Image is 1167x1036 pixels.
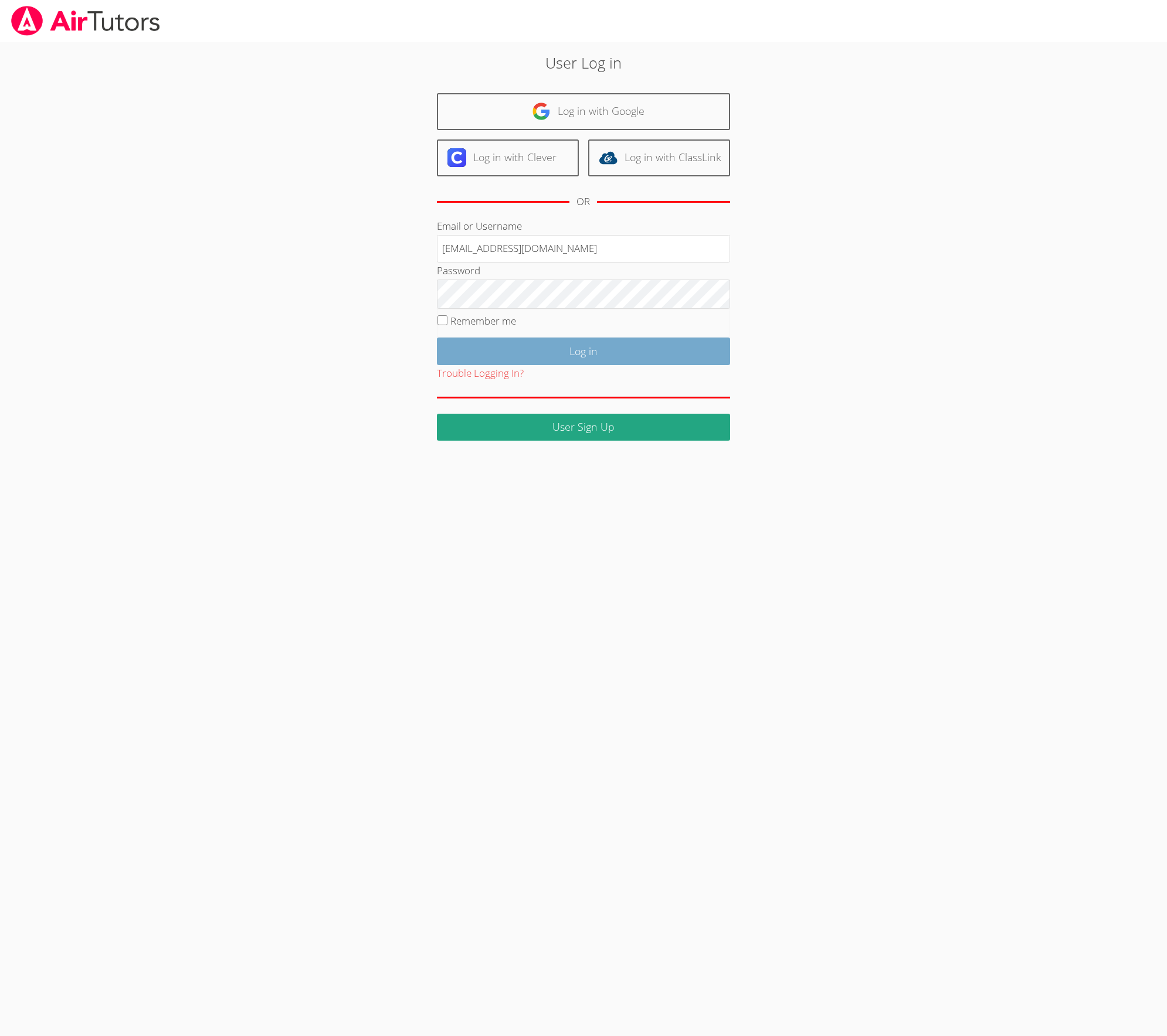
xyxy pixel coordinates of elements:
a: Log in with Google [437,93,730,130]
input: Log in [437,338,730,365]
h2: User Log in [269,52,899,74]
div: OR [576,193,590,210]
button: Trouble Logging In? [437,365,524,382]
label: Remember me [450,314,516,328]
a: Log in with Clever [437,139,579,176]
img: airtutors_banner-c4298cdbf04f3fff15de1276eac7730deb9818008684d7c2e4769d2f7ddbe033.png [10,6,161,36]
a: User Sign Up [437,414,730,441]
img: google-logo-50288ca7cdecda66e5e0955fdab243c47b7ad437acaf1139b6f446037453330a.svg [532,102,551,121]
label: Email or Username [437,219,522,233]
a: Log in with ClassLink [588,139,730,176]
img: classlink-logo-d6bb404cc1216ec64c9a2012d9dc4662098be43eaf13dc465df04b49fa7ab582.svg [599,148,618,167]
img: clever-logo-6eab21bc6e7a338710f1a6ff85c0baf02591cd810cc4098c63d3a4b26e2feb20.svg [447,148,466,167]
label: Password [437,264,480,277]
